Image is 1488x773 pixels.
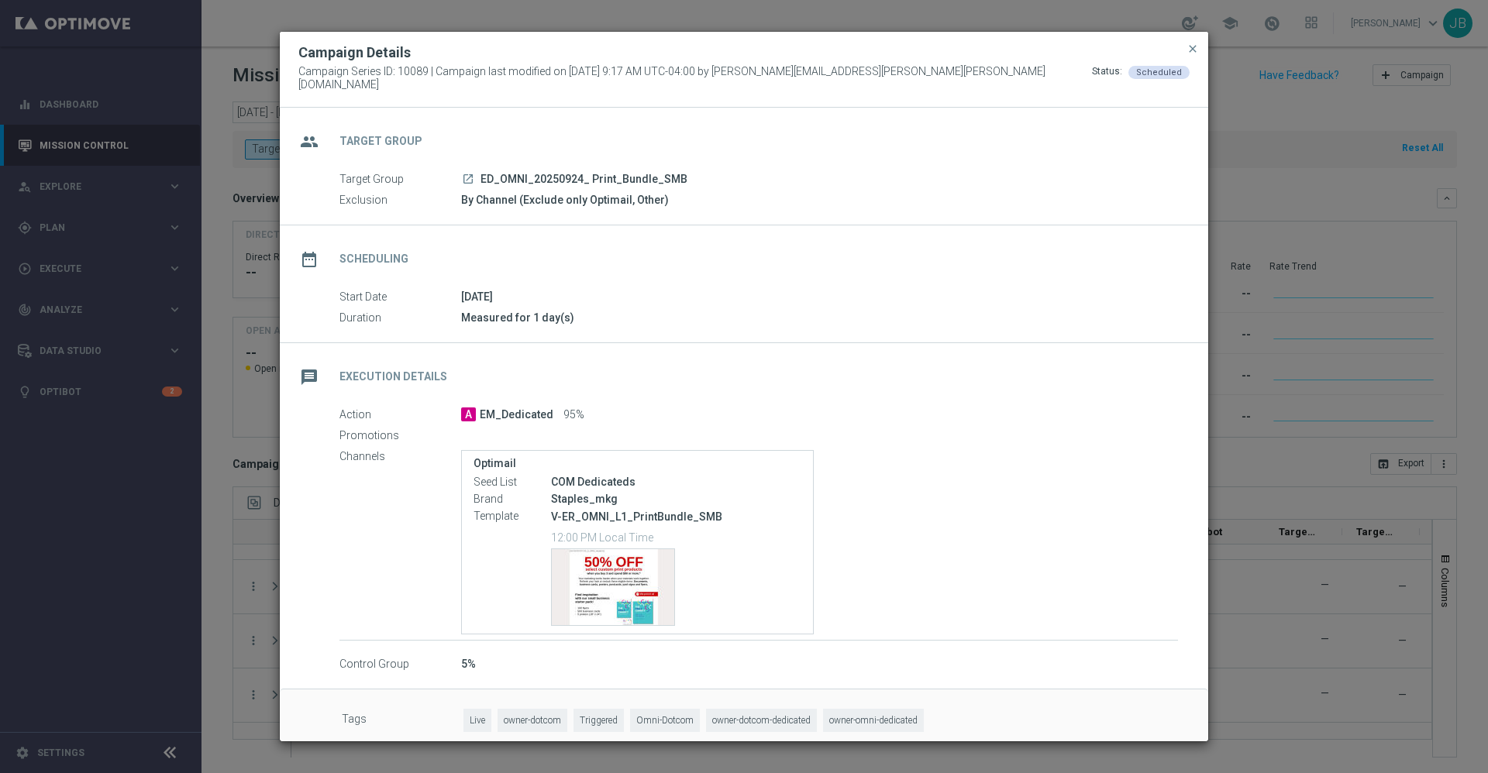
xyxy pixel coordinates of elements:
colored-tag: Scheduled [1128,65,1190,77]
a: launch [461,173,475,187]
label: Brand [474,493,551,507]
span: close [1187,43,1199,55]
span: Campaign Series ID: 10089 | Campaign last modified on [DATE] 9:17 AM UTC-04:00 by [PERSON_NAME][E... [298,65,1092,91]
i: launch [462,173,474,185]
span: owner-omni-dedicated [823,709,924,733]
label: Promotions [339,429,461,443]
label: Seed List [474,476,551,490]
h2: Campaign Details [298,43,411,62]
i: group [295,128,323,156]
label: Action [339,408,461,422]
label: Start Date [339,290,461,304]
div: 5% [461,656,1178,672]
span: Triggered [573,709,624,733]
p: 12:00 PM Local Time [551,529,801,545]
label: Channels [339,450,461,464]
label: Target Group [339,173,461,187]
label: Control Group [339,658,461,672]
span: owner-dotcom-dedicated [706,709,817,733]
div: Status: [1092,65,1122,91]
div: Staples_mkg [551,491,801,507]
h2: Execution Details [339,369,447,384]
label: Optimail [474,457,801,470]
div: COM Dedicateds [551,474,801,490]
span: Omni-Dotcom [630,709,700,733]
span: EM_Dedicated [480,408,553,422]
h2: Target Group [339,134,422,149]
div: [DATE] [461,289,1178,304]
label: Exclusion [339,194,461,208]
h2: Scheduling [339,252,408,266]
div: By Channel (Exclude only Optimail, Other) [461,192,1178,208]
label: Duration [339,311,461,325]
i: message [295,363,323,391]
p: V-ER_OMNI_L1_PrintBundle_SMB [551,510,801,524]
span: A [461,407,476,421]
i: date_range [295,246,323,273]
span: Live [463,709,491,733]
label: Tags [342,709,463,733]
div: Measured for 1 day(s) [461,310,1178,325]
label: Template [474,510,551,524]
span: ED_OMNI_20250924_ Print_Bundle_SMB [480,173,687,187]
span: Scheduled [1136,67,1182,77]
span: 95% [563,408,584,422]
span: owner-dotcom [498,709,567,733]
